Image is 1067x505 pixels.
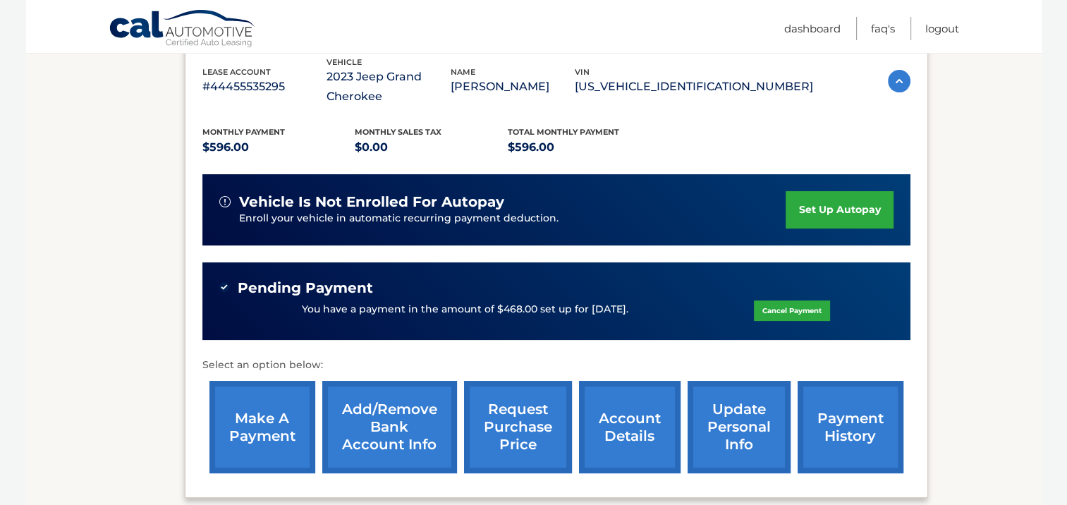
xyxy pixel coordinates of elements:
span: Monthly sales Tax [355,127,441,137]
img: accordion-active.svg [888,70,910,92]
p: 2023 Jeep Grand Cherokee [327,67,451,107]
span: name [451,67,475,77]
p: Enroll your vehicle in automatic recurring payment deduction. [239,211,786,226]
a: account details [579,381,681,473]
a: make a payment [209,381,315,473]
p: $596.00 [202,138,355,157]
a: Add/Remove bank account info [322,381,457,473]
img: alert-white.svg [219,196,231,207]
a: Cancel Payment [754,300,830,321]
a: payment history [798,381,903,473]
span: Monthly Payment [202,127,285,137]
span: vehicle is not enrolled for autopay [239,193,504,211]
a: Logout [925,17,959,40]
a: request purchase price [464,381,572,473]
a: set up autopay [786,191,893,229]
span: vin [575,67,590,77]
span: Pending Payment [238,279,373,297]
p: $0.00 [355,138,508,157]
p: #44455535295 [202,77,327,97]
p: $596.00 [508,138,661,157]
a: Dashboard [784,17,841,40]
p: [US_VEHICLE_IDENTIFICATION_NUMBER] [575,77,813,97]
p: Select an option below: [202,357,910,374]
a: update personal info [688,381,791,473]
p: [PERSON_NAME] [451,77,575,97]
a: Cal Automotive [109,9,257,50]
span: Total Monthly Payment [508,127,619,137]
p: You have a payment in the amount of $468.00 set up for [DATE]. [302,302,628,317]
span: lease account [202,67,271,77]
span: vehicle [327,57,362,67]
img: check-green.svg [219,282,229,292]
a: FAQ's [871,17,895,40]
